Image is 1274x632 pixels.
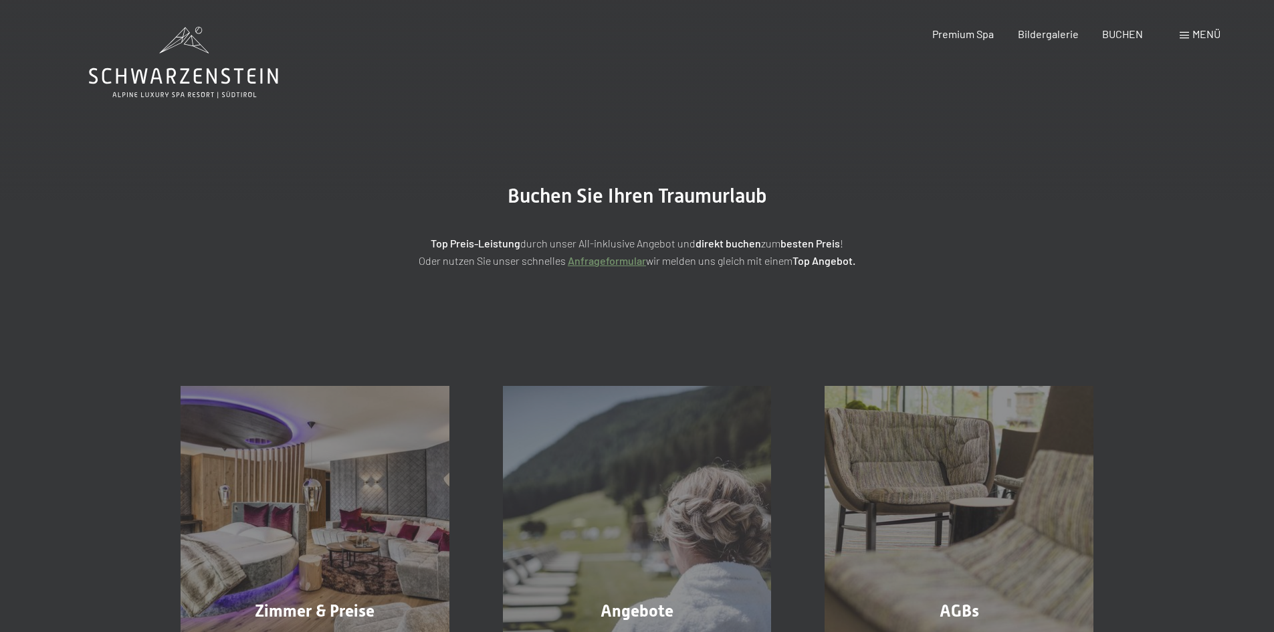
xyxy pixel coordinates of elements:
[1102,27,1143,40] a: BUCHEN
[508,184,767,207] span: Buchen Sie Ihren Traumurlaub
[1192,27,1220,40] span: Menü
[932,27,994,40] a: Premium Spa
[780,237,840,249] strong: besten Preis
[431,237,520,249] strong: Top Preis-Leistung
[303,235,972,269] p: durch unser All-inklusive Angebot und zum ! Oder nutzen Sie unser schnelles wir melden uns gleich...
[601,601,673,621] span: Angebote
[255,601,375,621] span: Zimmer & Preise
[696,237,761,249] strong: direkt buchen
[1018,27,1079,40] a: Bildergalerie
[792,254,855,267] strong: Top Angebot.
[568,254,646,267] a: Anfrageformular
[940,601,979,621] span: AGBs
